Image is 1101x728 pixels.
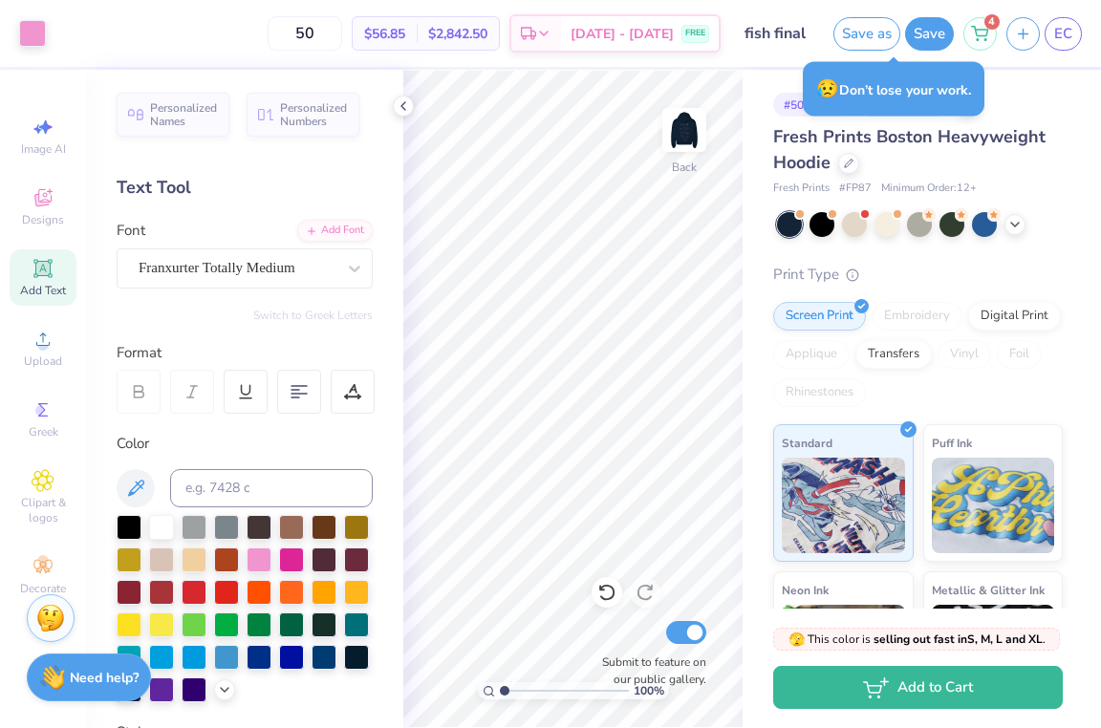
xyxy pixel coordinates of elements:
[968,302,1061,331] div: Digital Print
[874,632,1043,647] strong: selling out fast in S, M, L and XL
[932,433,972,453] span: Puff Ink
[782,458,905,553] img: Standard
[881,181,977,197] span: Minimum Order: 12 +
[839,181,872,197] span: # FP87
[773,264,1063,286] div: Print Type
[803,62,984,117] div: Don’t lose your work.
[268,16,342,51] input: – –
[117,433,373,455] div: Color
[685,27,705,40] span: FREE
[773,181,830,197] span: Fresh Prints
[253,308,373,323] button: Switch to Greek Letters
[20,581,66,596] span: Decorate
[1054,23,1072,45] span: EC
[117,175,373,201] div: Text Tool
[788,631,805,649] span: 🫣
[997,340,1042,369] div: Foil
[571,24,674,44] span: [DATE] - [DATE]
[150,101,218,128] span: Personalized Names
[773,93,850,117] div: # 501769A
[782,580,829,600] span: Neon Ink
[364,24,405,44] span: $56.85
[117,220,145,242] label: Font
[932,605,1055,700] img: Metallic & Glitter Ink
[932,580,1045,600] span: Metallic & Glitter Ink
[773,666,1063,709] button: Add to Cart
[773,340,850,369] div: Applique
[1045,17,1082,51] a: EC
[24,353,62,369] span: Upload
[297,220,373,242] div: Add Font
[170,469,373,507] input: e.g. 7428 c
[855,340,932,369] div: Transfers
[10,495,76,525] span: Clipart & logos
[21,141,66,157] span: Image AI
[20,283,66,298] span: Add Text
[788,631,1046,648] span: This color is .
[782,433,832,453] span: Standard
[280,101,348,128] span: Personalized Numbers
[29,424,58,439] span: Greek
[984,14,1000,30] span: 4
[905,17,954,51] button: Save
[773,378,866,407] div: Rhinestones
[938,340,991,369] div: Vinyl
[773,302,866,331] div: Screen Print
[773,125,1046,174] span: Fresh Prints Boston Heavyweight Hoodie
[117,342,375,364] div: Format
[782,605,905,700] img: Neon Ink
[872,302,962,331] div: Embroidery
[665,111,703,149] img: Back
[816,76,839,101] span: 😥
[592,653,706,688] label: Submit to feature on our public gallery.
[730,14,824,53] input: Untitled Design
[428,24,487,44] span: $2,842.50
[932,458,1055,553] img: Puff Ink
[672,159,697,176] div: Back
[22,212,64,227] span: Designs
[634,682,664,699] span: 100 %
[70,669,139,687] strong: Need help?
[833,17,900,51] button: Save as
